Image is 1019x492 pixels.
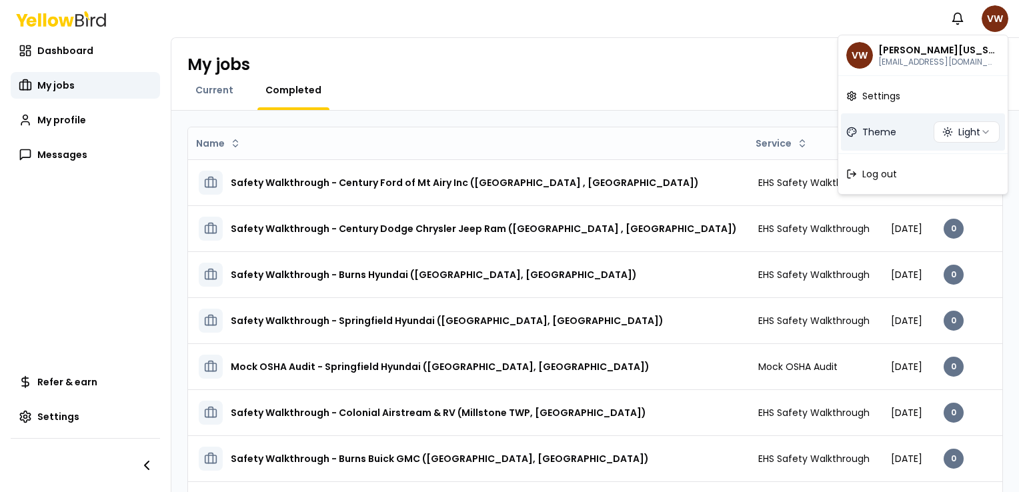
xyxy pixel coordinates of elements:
[862,167,897,181] span: Log out
[878,43,996,57] p: Vance Washington
[846,42,873,69] span: VW
[862,89,900,103] span: Settings
[862,125,896,139] span: Theme
[878,57,996,67] p: washingtonvance@yahoo.com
